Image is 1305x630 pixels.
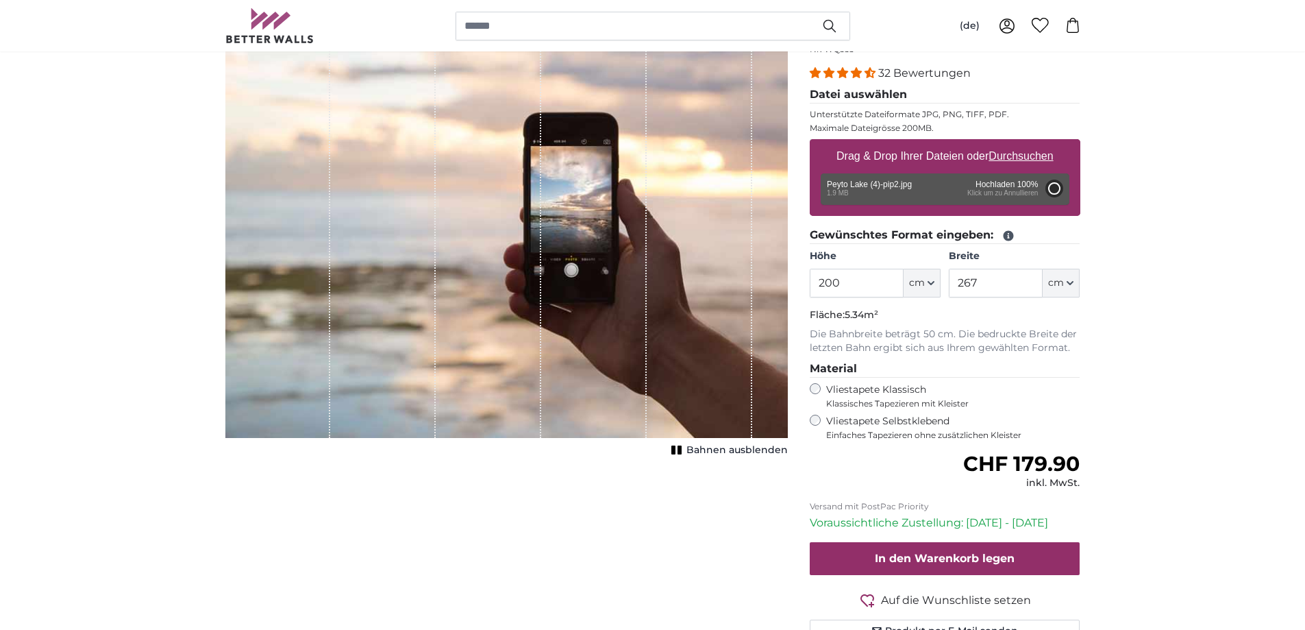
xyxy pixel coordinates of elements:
[1043,269,1080,298] button: cm
[963,451,1080,476] span: CHF 179.90
[949,14,991,38] button: (de)
[904,269,941,298] button: cm
[810,66,878,80] span: 4.31 stars
[949,250,1080,263] label: Breite
[826,383,1069,409] label: Vliestapete Klassisch
[810,592,1080,609] button: Auf die Wunschliste setzen
[810,501,1080,512] p: Versand mit PostPac Priority
[878,66,971,80] span: 32 Bewertungen
[826,430,1080,441] span: Einfaches Tapezieren ohne zusätzlichen Kleister
[225,16,788,460] div: 1 of 1
[810,227,1080,244] legend: Gewünschtes Format eingeben:
[225,8,314,43] img: Betterwalls
[909,276,925,290] span: cm
[1048,276,1064,290] span: cm
[810,109,1080,120] p: Unterstützte Dateiformate JPG, PNG, TIFF, PDF.
[686,444,788,457] span: Bahnen ausblenden
[831,143,1059,170] label: Drag & Drop Ihrer Dateien oder
[810,361,1080,378] legend: Material
[826,398,1069,409] span: Klassisches Tapezieren mit Kleister
[810,308,1080,322] p: Fläche:
[667,441,788,460] button: Bahnen ausblenden
[810,123,1080,134] p: Maximale Dateigrösse 200MB.
[875,552,1015,565] span: In den Warenkorb legen
[810,328,1080,355] p: Die Bahnbreite beträgt 50 cm. Die bedruckte Breite der letzten Bahn ergibt sich aus Ihrem gewählt...
[963,476,1080,490] div: inkl. MwSt.
[989,150,1053,162] u: Durchsuchen
[810,515,1080,531] p: Voraussichtliche Zustellung: [DATE] - [DATE]
[845,308,878,321] span: 5.34m²
[810,250,941,263] label: Höhe
[810,86,1080,104] legend: Datei auswählen
[881,592,1031,609] span: Auf die Wunschliste setzen
[810,542,1080,575] button: In den Warenkorb legen
[826,415,1080,441] label: Vliestapete Selbstklebend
